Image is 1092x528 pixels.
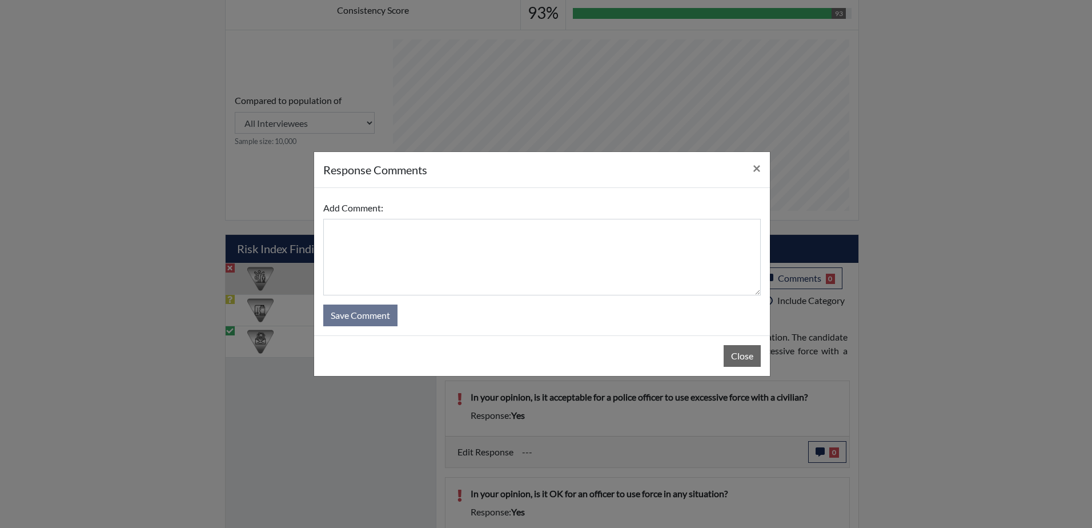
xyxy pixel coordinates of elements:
label: Add Comment: [323,197,383,219]
button: Close [744,152,770,184]
span: × [753,159,761,176]
button: Close [724,345,761,367]
h5: response Comments [323,161,427,178]
button: Save Comment [323,305,398,326]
